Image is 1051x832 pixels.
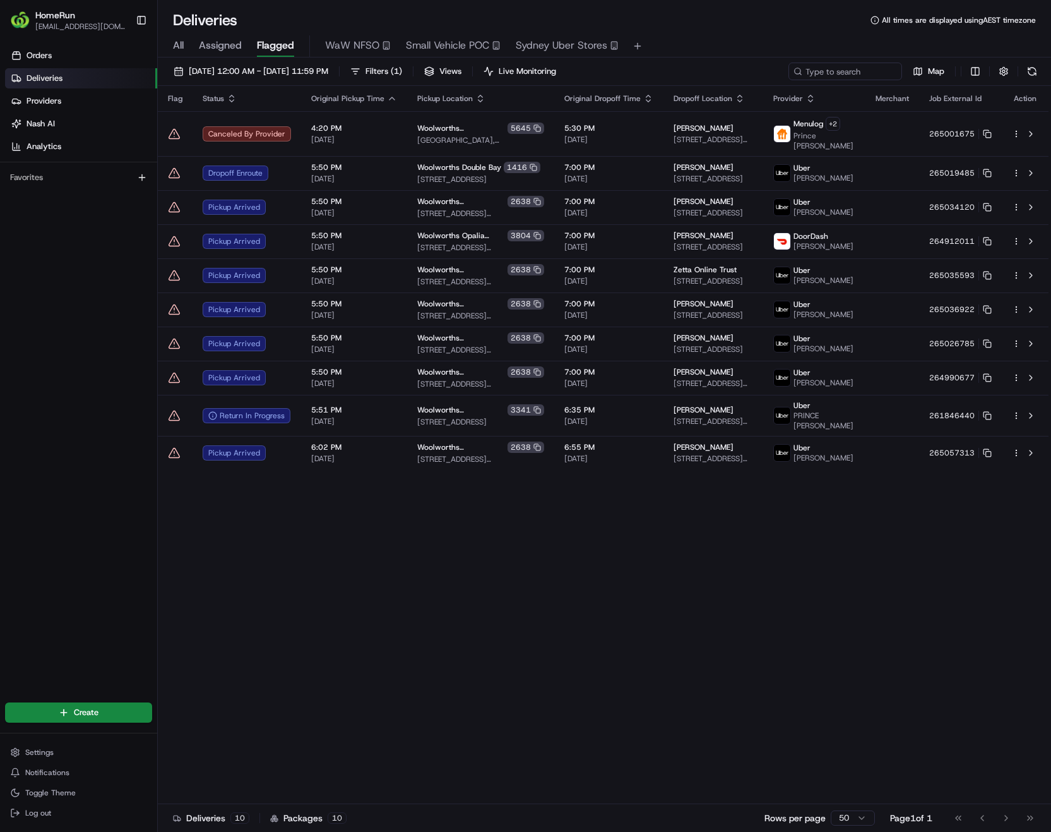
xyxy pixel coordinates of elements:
[419,63,467,80] button: Views
[674,333,733,343] span: [PERSON_NAME]
[417,277,544,287] span: [STREET_ADDRESS][PERSON_NAME]
[311,135,397,145] span: [DATE]
[311,265,397,275] span: 5:50 PM
[929,168,975,178] span: 265019485
[793,368,811,378] span: Uber
[5,804,152,822] button: Log out
[929,448,992,458] button: 265057313
[876,93,909,104] span: Merchant
[27,141,61,152] span: Analytics
[774,370,790,386] img: uber-new-logo.jpeg
[173,38,184,53] span: All
[890,812,932,824] div: Page 1 of 1
[793,131,855,151] span: Prince [PERSON_NAME]
[674,367,733,377] span: [PERSON_NAME]
[5,68,157,88] a: Deliveries
[257,38,294,53] span: Flagged
[311,162,397,172] span: 5:50 PM
[564,242,653,252] span: [DATE]
[564,231,653,241] span: 7:00 PM
[564,123,653,133] span: 5:30 PM
[25,768,69,778] span: Notifications
[5,764,152,781] button: Notifications
[774,301,790,318] img: uber-new-logo.jpeg
[674,265,737,275] span: Zetta Online Trust
[508,230,544,241] div: 3804
[929,129,992,139] button: 265001675
[417,123,505,133] span: Woolworths [GEOGRAPHIC_DATA]
[564,416,653,426] span: [DATE]
[928,66,944,77] span: Map
[929,236,975,246] span: 264912011
[5,167,152,188] div: Favorites
[417,333,505,343] span: Woolworths [GEOGRAPHIC_DATA]
[774,233,790,250] img: doordash_logo_v2.png
[1012,93,1038,104] div: Action
[270,812,347,824] div: Packages
[774,407,790,424] img: uber-new-logo.jpeg
[564,367,653,377] span: 7:00 PM
[826,117,840,131] button: +2
[764,812,826,824] p: Rows per page
[793,241,853,251] span: [PERSON_NAME]
[417,367,505,377] span: Woolworths [GEOGRAPHIC_DATA]
[508,264,544,275] div: 2638
[311,276,397,286] span: [DATE]
[391,66,402,77] span: ( 1 )
[168,93,182,104] span: Flag
[929,202,975,212] span: 265034120
[311,333,397,343] span: 5:50 PM
[793,310,853,320] span: [PERSON_NAME]
[674,135,753,145] span: [STREET_ADDRESS][PERSON_NAME][MEDICAL_DATA]
[564,276,653,286] span: [DATE]
[564,93,641,104] span: Original Dropoff Time
[27,50,52,61] span: Orders
[929,304,992,315] button: 265036922
[508,123,544,134] div: 5645
[793,231,828,241] span: DoorDash
[564,333,653,343] span: 7:00 PM
[793,265,811,275] span: Uber
[35,21,126,32] span: [EMAIL_ADDRESS][DOMAIN_NAME]
[929,129,975,139] span: 265001675
[929,93,982,104] span: Job External Id
[929,373,975,383] span: 264990677
[417,174,544,184] span: [STREET_ADDRESS]
[439,66,461,77] span: Views
[774,335,790,352] img: uber-new-logo.jpeg
[564,196,653,207] span: 7:00 PM
[929,373,992,383] button: 264990677
[774,126,790,142] img: justeat_logo.png
[417,405,505,415] span: Woolworths [GEOGRAPHIC_DATA]
[929,202,992,212] button: 265034120
[793,344,853,354] span: [PERSON_NAME]
[311,378,397,389] span: [DATE]
[311,367,397,377] span: 5:50 PM
[27,95,61,107] span: Providers
[674,123,733,133] span: [PERSON_NAME]
[674,174,753,184] span: [STREET_ADDRESS]
[774,267,790,284] img: uber-new-logo.jpeg
[203,408,290,423] button: Return In Progress
[328,812,347,824] div: 10
[35,9,75,21] button: HomeRun
[10,10,30,30] img: HomeRun
[793,411,855,431] span: PRINCE [PERSON_NAME]
[564,378,653,389] span: [DATE]
[674,208,753,218] span: [STREET_ADDRESS]
[5,5,131,35] button: HomeRunHomeRun[EMAIL_ADDRESS][DOMAIN_NAME]
[25,788,76,798] span: Toggle Theme
[929,270,975,280] span: 265035593
[508,404,544,416] div: 3341
[564,265,653,275] span: 7:00 PM
[345,63,408,80] button: Filters(1)
[564,310,653,320] span: [DATE]
[417,231,505,241] span: Woolworths Opalia ([PERSON_NAME][GEOGRAPHIC_DATA])
[74,707,98,718] span: Create
[788,63,902,80] input: Type to search
[793,401,811,411] span: Uber
[27,73,62,84] span: Deliveries
[189,66,328,77] span: [DATE] 12:00 AM - [DATE] 11:59 PM
[5,114,157,134] a: Nash AI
